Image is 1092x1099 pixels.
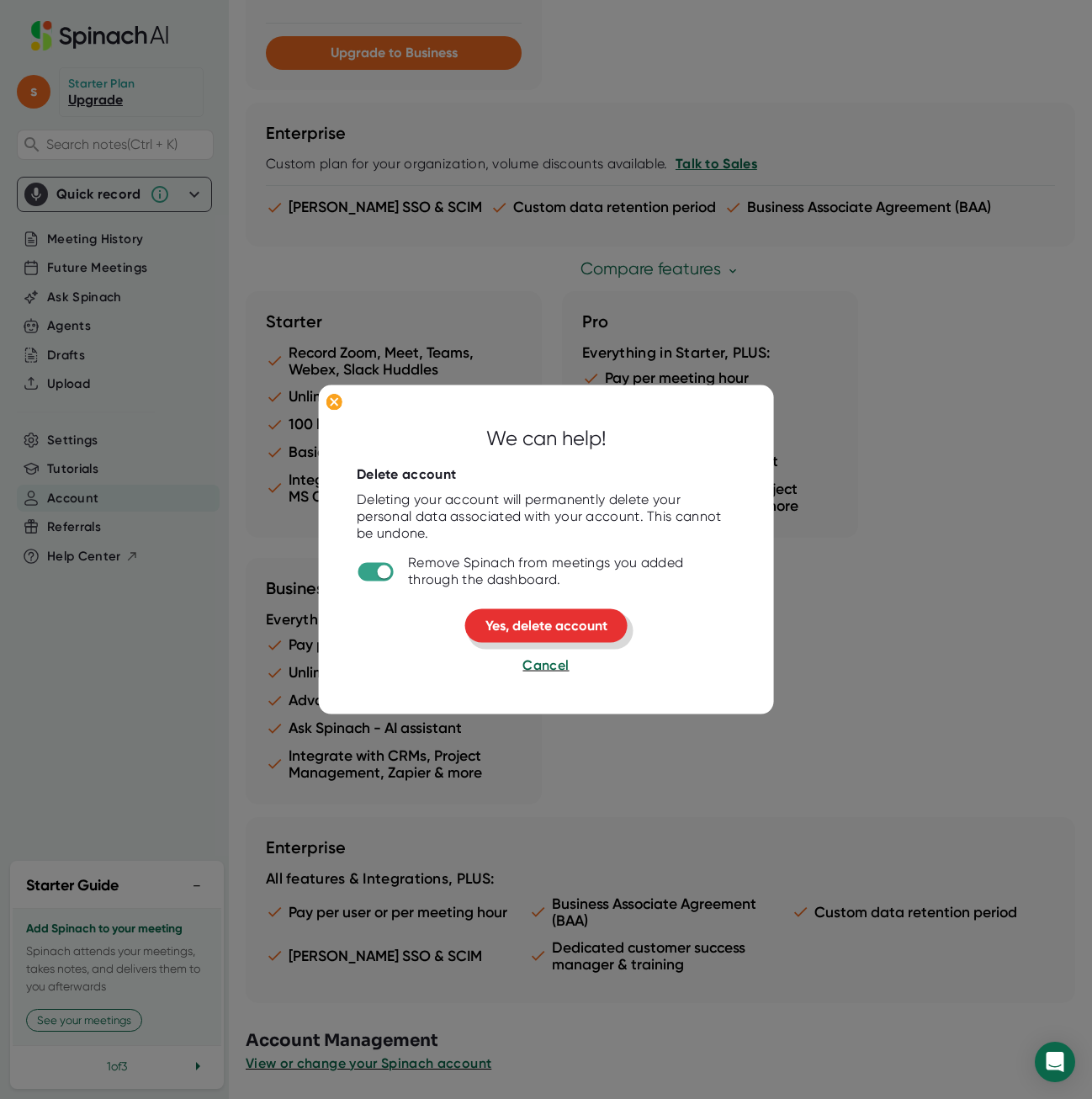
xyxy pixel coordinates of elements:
span: Yes, delete account [485,618,607,634]
div: We can help! [486,423,607,454]
button: Yes, delete account [465,609,628,643]
div: Delete account [357,466,456,483]
div: Remove Spinach from meetings you added through the dashboard. [408,555,735,588]
span: Cancel [522,657,569,673]
div: Deleting your account will permanently delete your personal data associated with your account. Th... [357,491,735,542]
button: Cancel [522,656,569,676]
div: Open Intercom Messenger [1035,1042,1075,1082]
